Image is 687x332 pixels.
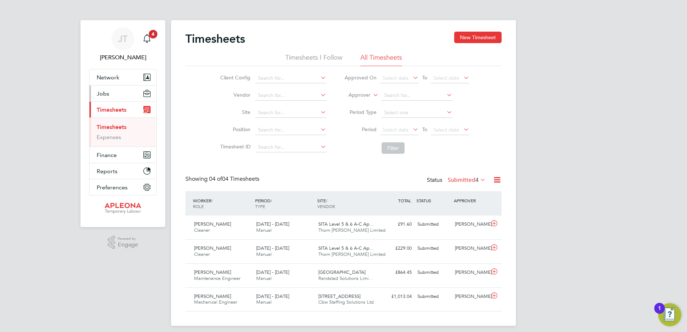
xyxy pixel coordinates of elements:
div: £91.60 [377,218,415,230]
span: Randstad Solutions Limi… [318,275,373,281]
input: Search for... [382,91,452,101]
span: VENDOR [317,203,335,209]
span: JT [118,34,128,43]
span: Mechanical Engineer [194,299,237,305]
button: Finance [89,147,156,163]
span: Select date [433,126,459,133]
span: Cbw Staffing Solutions Ltd [318,299,374,305]
input: Search for... [255,108,326,118]
span: Manual [256,227,272,233]
div: APPROVER [452,194,489,207]
button: Filter [382,142,405,154]
button: Reports [89,163,156,179]
a: JT[PERSON_NAME] [89,27,157,62]
span: 4 [149,30,157,38]
span: Thorn [PERSON_NAME] Limited [318,227,386,233]
span: SITA Level 5 & 6 A-C Ap… [318,245,374,251]
li: Timesheets I Follow [285,53,342,66]
a: Expenses [97,134,121,140]
label: Site [218,109,250,115]
a: 4 [140,27,154,50]
div: Submitted [415,243,452,254]
span: Reports [97,168,117,175]
span: Jobs [97,90,109,97]
input: Select one [382,108,452,118]
span: ROLE [193,203,204,209]
span: [PERSON_NAME] [194,269,231,275]
div: [PERSON_NAME] [452,267,489,278]
span: Manual [256,275,272,281]
span: Thorn [PERSON_NAME] Limited [318,251,386,257]
span: Network [97,74,119,81]
span: [STREET_ADDRESS] [318,293,360,299]
span: Engage [118,242,138,248]
input: Search for... [255,125,326,135]
button: Jobs [89,86,156,101]
span: Preferences [97,184,128,191]
div: 1 [658,308,661,318]
input: Search for... [255,142,326,152]
label: Position [218,126,250,133]
label: Approved On [344,74,377,81]
span: [DATE] - [DATE] [256,245,289,251]
h2: Timesheets [185,32,245,46]
div: Timesheets [89,117,156,147]
label: Approver [338,92,370,99]
span: [PERSON_NAME] [194,293,231,299]
span: To [420,125,429,134]
input: Search for... [255,73,326,83]
span: Cleaner [194,227,210,233]
div: Submitted [415,267,452,278]
span: 04 of [209,175,222,183]
div: [PERSON_NAME] [452,291,489,303]
a: Go to home page [89,203,157,214]
div: Submitted [415,291,452,303]
div: £229.00 [377,243,415,254]
span: [PERSON_NAME] [194,245,231,251]
a: Powered byEngage [108,236,138,249]
span: TYPE [255,203,265,209]
span: Manual [256,251,272,257]
span: [PERSON_NAME] [194,221,231,227]
label: Period [344,126,377,133]
div: Submitted [415,218,452,230]
label: Client Config [218,74,250,81]
span: [DATE] - [DATE] [256,269,289,275]
button: Network [89,69,156,85]
div: £1,013.04 [377,291,415,303]
div: STATUS [415,194,452,207]
span: / [271,198,272,203]
span: [DATE] - [DATE] [256,221,289,227]
span: Select date [433,75,459,81]
label: Period Type [344,109,377,115]
span: Select date [383,126,409,133]
div: Status [427,175,487,185]
div: SITE [315,194,378,213]
div: WORKER [191,194,253,213]
button: New Timesheet [454,32,502,43]
div: £864.45 [377,267,415,278]
img: apleona-logo-retina.png [105,203,141,214]
div: PERIOD [253,194,315,213]
span: [GEOGRAPHIC_DATA] [318,269,365,275]
span: Cleaner [194,251,210,257]
span: TOTAL [398,198,411,203]
li: All Timesheets [360,53,402,66]
button: Preferences [89,179,156,195]
span: Powered by [118,236,138,242]
span: Maintenance Engineer [194,275,240,281]
span: Julie Tante [89,53,157,62]
span: SITA Level 5 & 6 A-C Ap… [318,221,374,227]
label: Vendor [218,92,250,98]
nav: Main navigation [80,20,165,227]
span: / [326,198,327,203]
div: [PERSON_NAME] [452,243,489,254]
div: Showing [185,175,261,183]
button: Open Resource Center, 1 new notification [658,303,681,326]
a: Timesheets [97,124,126,130]
label: Timesheet ID [218,143,250,150]
span: 4 [475,176,479,184]
span: Timesheets [97,106,126,113]
label: Submitted [448,176,486,184]
span: Select date [383,75,409,81]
